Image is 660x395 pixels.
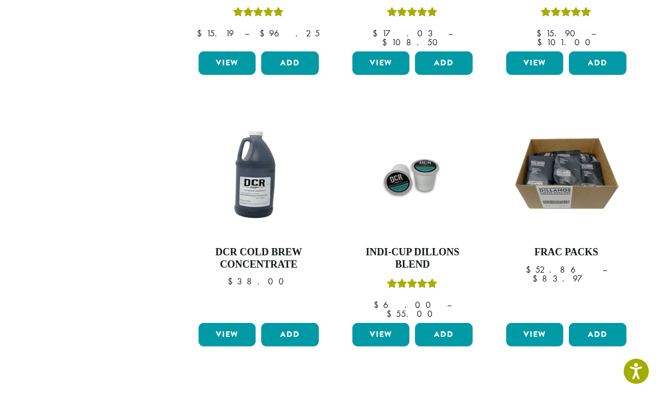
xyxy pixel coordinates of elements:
span: – [591,27,596,39]
span: $ [260,27,269,39]
bdi: 6.00 [374,299,436,311]
bdi: 17.03 [373,27,437,39]
img: DCR-Cold-Brew-Concentrate.jpg [196,112,322,237]
h4: Indi-Cup Dillons Blend [350,246,475,270]
h4: Frac Packs [503,246,629,259]
img: DCR-Frac-Pack-Image-1200x1200-300x300.jpg [503,112,629,237]
bdi: 55.00 [386,308,438,320]
a: DCR Cold Brew Concentrate $38.00 [196,112,322,318]
bdi: 108.50 [382,36,443,48]
img: 75CT-INDI-CUP-1.jpg [350,112,475,237]
a: View [506,323,563,346]
bdi: 15.90 [536,27,581,39]
button: Add [261,323,318,346]
div: Rated 5.00 out of 5 [541,6,591,22]
span: – [447,299,451,311]
span: $ [382,36,392,48]
button: Add [415,323,472,346]
span: $ [537,36,546,48]
span: $ [373,27,382,39]
button: Add [415,51,472,75]
span: – [244,27,249,39]
div: Rated 5.00 out of 5 [387,6,437,22]
h4: DCR Cold Brew Concentrate [196,246,322,270]
a: Frac Packs [503,112,629,318]
button: Add [569,51,626,75]
bdi: 15.19 [197,27,234,39]
bdi: 96.25 [260,27,320,39]
span: $ [197,27,206,39]
button: Add [569,323,626,346]
a: View [506,51,563,75]
span: – [602,264,607,275]
a: View [199,51,256,75]
span: $ [526,264,535,275]
div: Rated 5.00 out of 5 [233,6,284,22]
span: – [448,27,452,39]
bdi: 38.00 [228,275,289,287]
span: $ [532,273,542,284]
div: Rated 5.00 out of 5 [387,277,437,294]
span: $ [536,27,546,39]
bdi: 83.97 [532,273,600,284]
span: $ [374,299,383,311]
span: $ [386,308,396,320]
a: View [352,51,409,75]
a: View [352,323,409,346]
span: $ [228,275,237,287]
bdi: 52.86 [526,264,592,275]
a: View [199,323,256,346]
button: Add [261,51,318,75]
bdi: 101.00 [537,36,596,48]
a: Indi-Cup Dillons BlendRated 5.00 out of 5 [350,112,475,318]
